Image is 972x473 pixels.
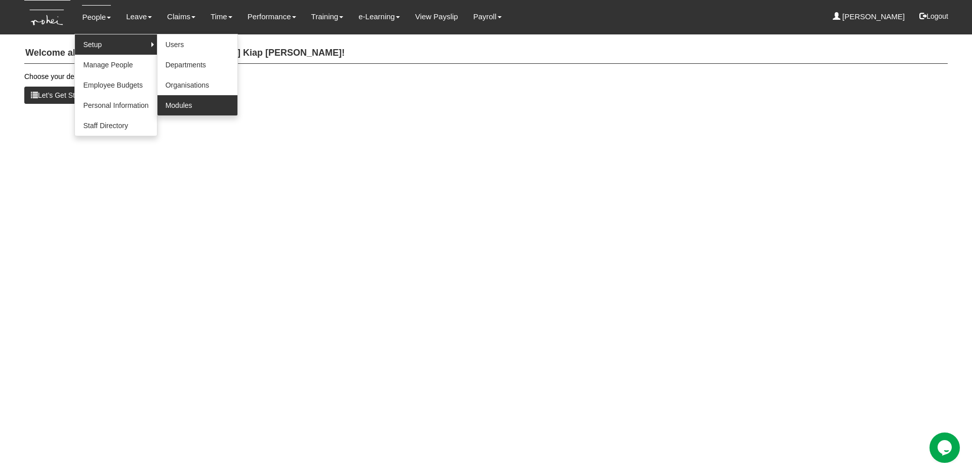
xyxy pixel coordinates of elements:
[415,5,458,28] a: View Payslip
[167,5,195,28] a: Claims
[473,5,502,28] a: Payroll
[75,75,156,95] a: Employee Budgets
[24,71,948,82] p: Choose your desired function from the menu above.
[157,75,237,95] a: Organisations
[75,95,156,115] a: Personal Information
[126,5,152,28] a: Leave
[912,4,955,28] button: Logout
[248,5,296,28] a: Performance
[211,5,232,28] a: Time
[157,55,237,75] a: Departments
[75,55,156,75] a: Manage People
[929,432,962,463] iframe: chat widget
[833,5,905,28] a: [PERSON_NAME]
[24,1,70,34] img: KTs7HI1dOZG7tu7pUkOpGGQAiEQAiEQAj0IhBB1wtXDg6BEAiBEAiBEAiB4RGIoBtemSRFIRACIRACIRACIdCLQARdL1w5OAR...
[24,43,948,64] h4: Welcome aboard Learn Anchor, [PERSON_NAME] Kiap [PERSON_NAME]!
[358,5,400,28] a: e-Learning
[157,34,237,55] a: Users
[82,5,111,29] a: People
[75,34,156,55] a: Setup
[311,5,344,28] a: Training
[157,95,237,115] a: Modules
[24,87,98,104] button: Let’s Get Started
[75,115,156,136] a: Staff Directory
